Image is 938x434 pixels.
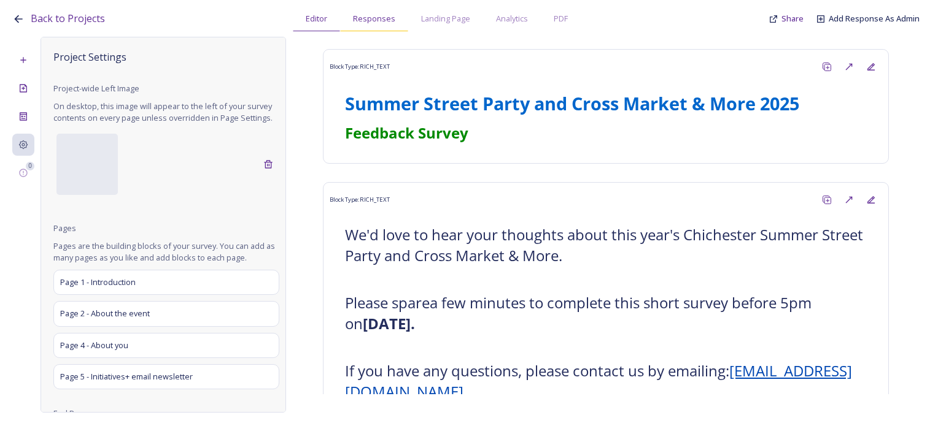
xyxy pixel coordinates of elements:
[345,123,468,143] strong: Feedback Survey
[781,13,804,24] span: Share
[53,83,139,94] span: Project-wide Left Image
[345,360,852,402] a: [EMAIL_ADDRESS][DOMAIN_NAME]
[31,11,105,26] a: Back to Projects
[53,223,76,234] span: Pages
[60,276,136,288] span: Page 1 - Introduction
[53,240,279,264] span: Pages are the building blocks of your survey. You can add as many pages as you like and add block...
[345,292,867,334] h2: Please spare
[496,13,528,25] span: Analytics
[31,12,105,25] span: Back to Projects
[829,13,920,24] span: Add Response As Admin
[829,13,920,25] a: Add Response As Admin
[60,308,150,319] span: Page 2 - About the event
[53,408,88,419] span: End Page
[60,371,193,383] span: Page 5 - Initiatives+ email newsletter
[330,196,390,204] span: Block Type: RICH_TEXT
[363,313,415,333] strong: [DATE].
[345,91,799,115] strong: Summer Street Party and Cross Market & More 2025
[53,50,279,64] span: Project Settings
[554,13,568,25] span: PDF
[421,13,470,25] span: Landing Page
[353,13,395,25] span: Responses
[60,340,128,351] span: Page 4 - About you
[306,13,327,25] span: Editor
[26,162,34,170] div: 0
[330,63,390,71] span: Block Type: RICH_TEXT
[345,360,867,402] h2: If you have any questions, please contact us by emailing:
[345,224,867,266] h2: We'd love to hear your thoughts about this year's Chichester Summer Street Party and Cross Market...
[345,292,815,333] span: a few minutes to complete this short survey before 5pm on
[53,101,279,124] span: On desktop, this image will appear to the left of your survey contents on every page unless overr...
